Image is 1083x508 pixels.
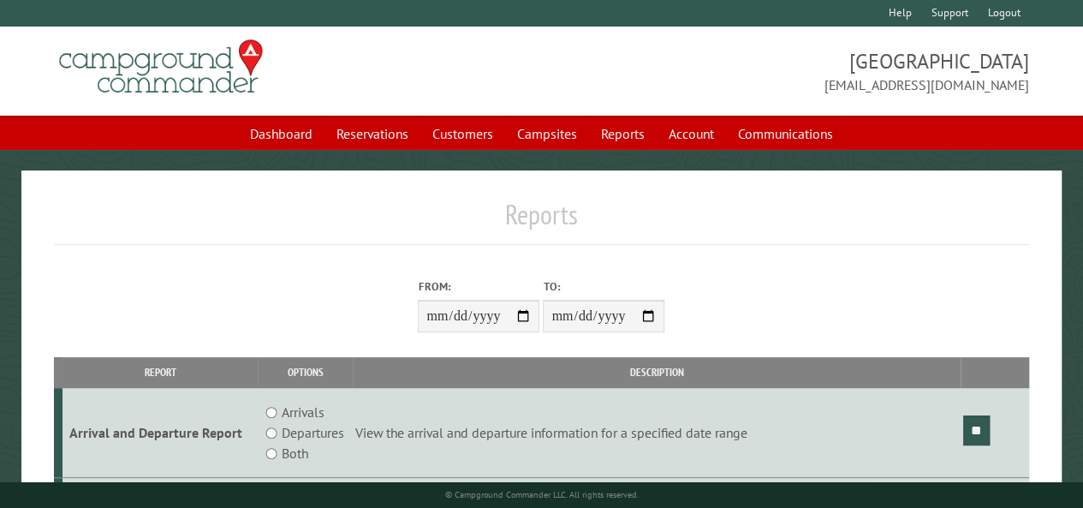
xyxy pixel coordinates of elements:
span: [GEOGRAPHIC_DATA] [EMAIL_ADDRESS][DOMAIN_NAME] [542,47,1029,95]
small: © Campground Commander LLC. All rights reserved. [444,489,638,500]
td: View the arrival and departure information for a specified date range [353,388,961,478]
a: Dashboard [240,117,323,150]
label: Both [282,443,308,463]
h1: Reports [54,198,1029,245]
a: Campsites [507,117,587,150]
th: Report [62,357,258,387]
label: Arrivals [282,402,324,422]
a: Customers [422,117,503,150]
a: Reports [591,117,655,150]
a: Account [658,117,724,150]
label: To: [543,278,664,295]
th: Options [258,357,353,387]
label: Departures [282,422,344,443]
img: Campground Commander [54,33,268,100]
td: Arrival and Departure Report [62,388,258,478]
a: Communications [728,117,843,150]
a: Reservations [326,117,419,150]
label: From: [418,278,539,295]
th: Description [353,357,961,387]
